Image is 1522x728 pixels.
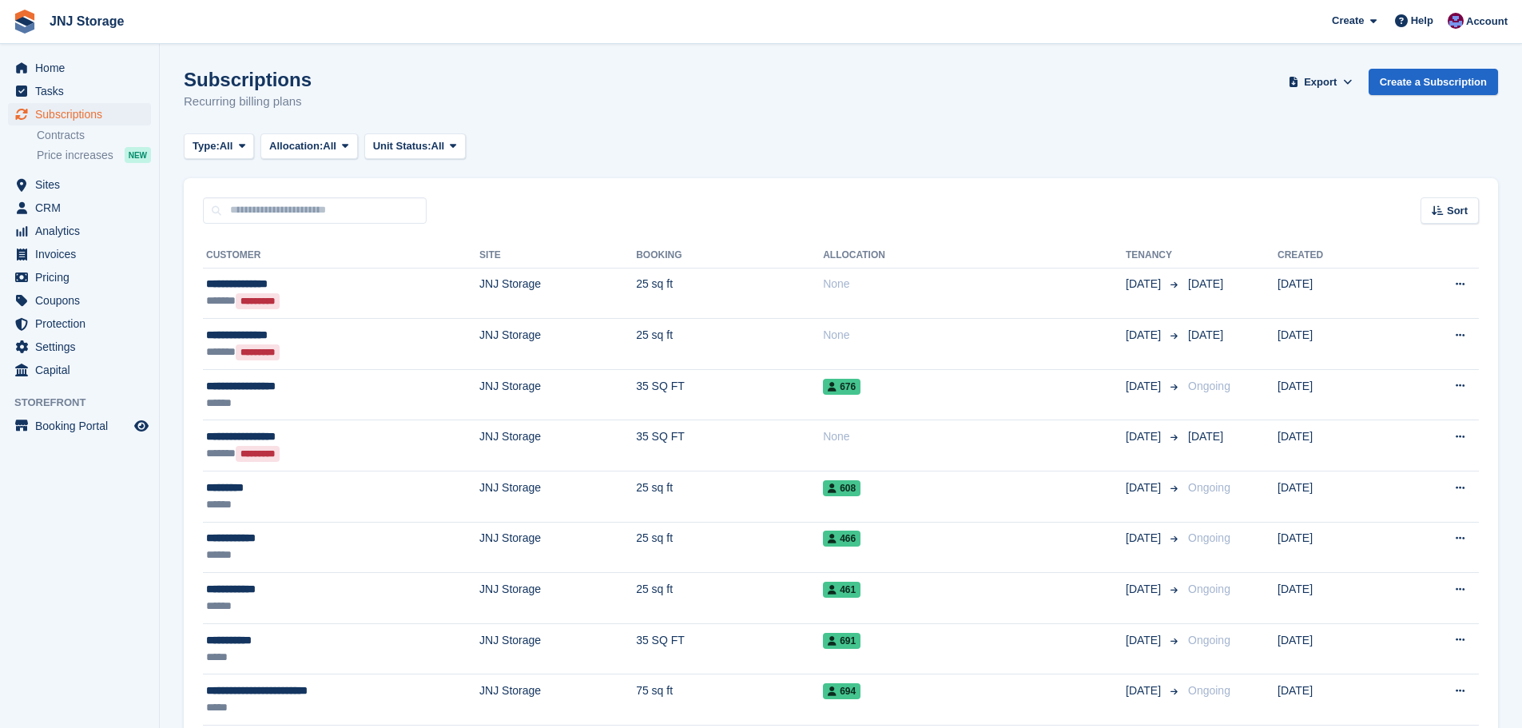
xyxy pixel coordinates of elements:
[43,8,130,34] a: JNJ Storage
[8,243,151,265] a: menu
[823,480,860,496] span: 608
[1278,420,1393,471] td: [DATE]
[8,336,151,358] a: menu
[1188,277,1223,290] span: [DATE]
[636,522,823,573] td: 25 sq ft
[636,420,823,471] td: 35 SQ FT
[1188,634,1230,646] span: Ongoing
[260,133,358,160] button: Allocation: All
[8,220,151,242] a: menu
[8,197,151,219] a: menu
[1188,583,1230,595] span: Ongoing
[37,146,151,164] a: Price increases NEW
[479,268,636,319] td: JNJ Storage
[1448,13,1464,29] img: Jonathan Scrase
[1286,69,1356,95] button: Export
[1278,319,1393,370] td: [DATE]
[35,80,131,102] span: Tasks
[636,471,823,523] td: 25 sq ft
[479,471,636,523] td: JNJ Storage
[35,103,131,125] span: Subscriptions
[203,243,479,269] th: Customer
[373,138,431,154] span: Unit Status:
[184,93,312,111] p: Recurring billing plans
[636,573,823,624] td: 25 sq ft
[479,623,636,674] td: JNJ Storage
[1304,74,1337,90] span: Export
[1126,276,1164,292] span: [DATE]
[1278,522,1393,573] td: [DATE]
[823,633,860,649] span: 691
[636,674,823,726] td: 75 sq ft
[823,428,1126,445] div: None
[1126,632,1164,649] span: [DATE]
[479,243,636,269] th: Site
[8,289,151,312] a: menu
[184,133,254,160] button: Type: All
[636,369,823,420] td: 35 SQ FT
[1411,13,1433,29] span: Help
[479,319,636,370] td: JNJ Storage
[1188,380,1230,392] span: Ongoing
[479,369,636,420] td: JNJ Storage
[636,319,823,370] td: 25 sq ft
[823,531,860,547] span: 466
[8,173,151,196] a: menu
[823,327,1126,344] div: None
[35,336,131,358] span: Settings
[1126,327,1164,344] span: [DATE]
[1126,581,1164,598] span: [DATE]
[479,522,636,573] td: JNJ Storage
[479,420,636,471] td: JNJ Storage
[1278,268,1393,319] td: [DATE]
[1278,674,1393,726] td: [DATE]
[1278,369,1393,420] td: [DATE]
[35,266,131,288] span: Pricing
[14,395,159,411] span: Storefront
[1126,378,1164,395] span: [DATE]
[8,359,151,381] a: menu
[479,573,636,624] td: JNJ Storage
[823,243,1126,269] th: Allocation
[636,268,823,319] td: 25 sq ft
[132,416,151,436] a: Preview store
[479,674,636,726] td: JNJ Storage
[364,133,466,160] button: Unit Status: All
[8,266,151,288] a: menu
[37,128,151,143] a: Contracts
[1188,430,1223,443] span: [DATE]
[636,243,823,269] th: Booking
[1126,682,1164,699] span: [DATE]
[8,57,151,79] a: menu
[35,289,131,312] span: Coupons
[1188,328,1223,341] span: [DATE]
[1126,479,1164,496] span: [DATE]
[431,138,445,154] span: All
[823,276,1126,292] div: None
[8,80,151,102] a: menu
[1369,69,1498,95] a: Create a Subscription
[8,415,151,437] a: menu
[1278,623,1393,674] td: [DATE]
[823,379,860,395] span: 676
[1126,243,1182,269] th: Tenancy
[1447,203,1468,219] span: Sort
[35,220,131,242] span: Analytics
[1278,573,1393,624] td: [DATE]
[125,147,151,163] div: NEW
[220,138,233,154] span: All
[1188,481,1230,494] span: Ongoing
[193,138,220,154] span: Type:
[269,138,323,154] span: Allocation:
[1332,13,1364,29] span: Create
[35,243,131,265] span: Invoices
[1278,471,1393,523] td: [DATE]
[35,415,131,437] span: Booking Portal
[184,69,312,90] h1: Subscriptions
[8,312,151,335] a: menu
[35,312,131,335] span: Protection
[823,683,860,699] span: 694
[37,148,113,163] span: Price increases
[1188,531,1230,544] span: Ongoing
[35,359,131,381] span: Capital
